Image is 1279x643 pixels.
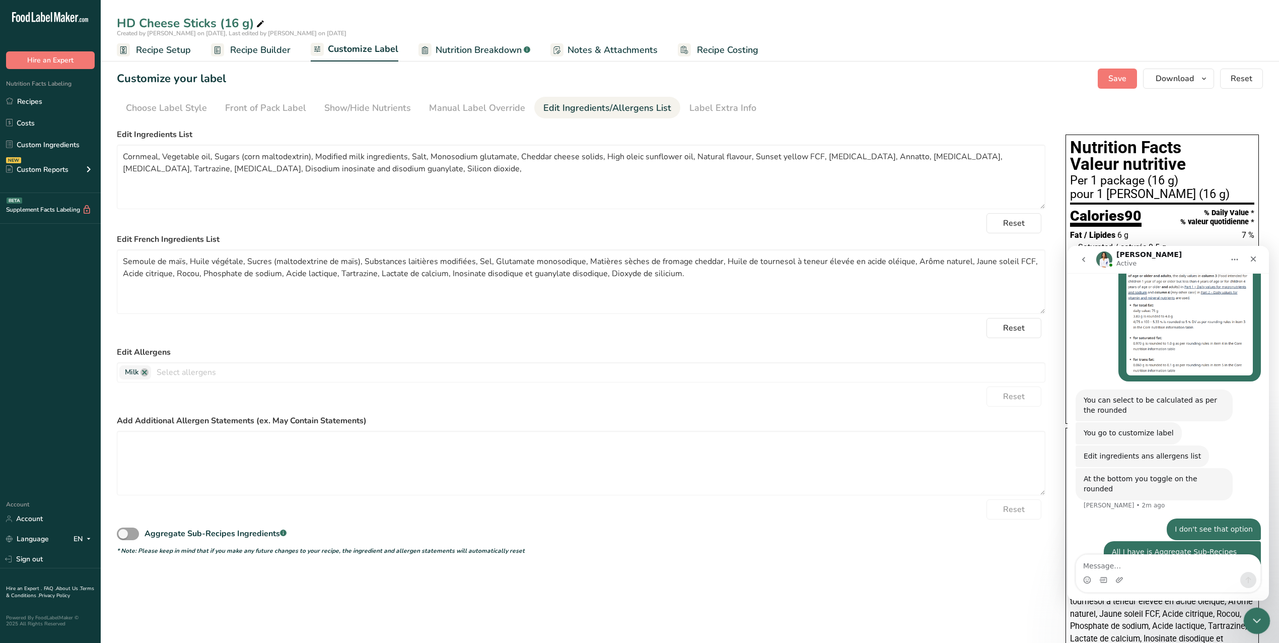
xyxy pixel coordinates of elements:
[32,330,40,338] button: Gif picker
[117,71,226,87] h1: Customize your label
[689,101,756,115] div: Label Extra Info
[8,273,193,296] div: David says…
[1244,608,1270,634] iframe: Intercom live chat
[550,39,658,61] a: Notes & Attachments
[6,157,21,163] div: NEW
[8,144,193,176] div: Rana says…
[117,39,191,61] a: Recipe Setup
[1156,73,1194,85] span: Download
[1143,69,1214,89] button: Download
[56,585,80,592] a: About Us .
[16,228,157,248] div: At the bottom you toggle on the rounded
[151,364,1045,380] input: Select allergens
[8,200,141,222] div: Edit ingredients ans allergens list
[1149,242,1166,252] span: 0.5 g
[230,43,291,57] span: Recipe Builder
[1003,503,1025,516] span: Reset
[99,273,193,295] div: I don't see that option
[117,14,266,32] div: HD Cheese Sticks (16 g)
[44,301,185,321] div: All I have is Aggregate Sub-Recipes Ingredients
[6,51,95,69] button: Hire an Expert
[543,101,671,115] div: Edit Ingredients/Allergens List
[8,176,114,199] div: You go to customize label
[16,256,97,263] div: [PERSON_NAME] • 2m ago
[1003,217,1025,229] span: Reset
[328,42,398,56] span: Customize Label
[8,144,165,175] div: You can select to be calculated as per the rounded
[1180,209,1254,226] div: % Daily Value * % valeur quotidienne *
[436,43,522,57] span: Nutrition Breakdown
[8,295,193,339] div: David says…
[324,101,411,115] div: Show/Hide Nutrients
[1098,69,1137,89] button: Save
[16,330,24,338] button: Emoji picker
[429,101,525,115] div: Manual Label Override
[16,206,133,216] div: Edit ingredients ans allergens list
[8,176,193,200] div: Rana says…
[6,164,68,175] div: Custom Reports
[117,128,1045,141] label: Edit Ingredients List
[1078,242,1113,252] span: Saturated
[1108,73,1126,85] span: Save
[1220,69,1263,89] button: Reset
[311,38,398,62] a: Customize Label
[1115,242,1147,252] span: / saturés
[567,43,658,57] span: Notes & Attachments
[1070,139,1254,173] h1: Nutrition Facts Valeur nutritive
[1003,391,1025,403] span: Reset
[8,222,165,254] div: At the bottom you toggle on the rounded[PERSON_NAME] • 2m ago
[117,415,1045,427] label: Add Additional Allergen Statements (ex. May Contain Statements)
[36,295,193,327] div: All I have is Aggregate Sub-Recipes Ingredients
[986,387,1041,407] button: Reset
[16,182,106,192] div: You go to customize label
[9,309,193,326] textarea: Message…
[697,43,758,57] span: Recipe Costing
[74,533,95,545] div: EN
[8,200,193,223] div: Rana says…
[48,330,56,338] button: Upload attachment
[1070,188,1254,201] div: pour 1 [PERSON_NAME] (16 g)
[225,101,306,115] div: Front of Pack Label
[145,528,287,540] div: Aggregate Sub-Recipes Ingredients
[6,585,42,592] a: Hire an Expert .
[1070,175,1254,187] div: Per 1 package (16 g)
[1070,209,1142,227] div: Calories
[7,198,22,204] div: BETA
[1068,246,1269,601] iframe: Intercom live chat
[1117,230,1128,240] span: 6 g
[986,499,1041,520] button: Reset
[44,585,56,592] a: FAQ .
[8,222,193,272] div: Rana says…
[1003,322,1025,334] span: Reset
[1124,207,1142,224] span: 90
[678,39,758,61] a: Recipe Costing
[117,233,1045,245] label: Edit French Ingredients List
[125,367,138,378] span: Milk
[1084,230,1115,240] span: / Lipides
[39,592,70,599] a: Privacy Policy
[1242,230,1254,240] span: 7 %
[136,43,191,57] span: Recipe Setup
[6,530,49,548] a: Language
[173,326,189,342] button: Send a message…
[211,39,291,61] a: Recipe Builder
[16,150,157,169] div: You can select to be calculated as per the rounded
[1231,73,1252,85] span: Reset
[986,318,1041,338] button: Reset
[107,279,185,289] div: I don't see that option
[6,615,95,627] div: Powered By FoodLabelMaker © 2025 All Rights Reserved
[117,346,1045,358] label: Edit Allergens
[6,585,94,599] a: Terms & Conditions .
[117,547,525,555] i: * Note: Please keep in mind that if you make any future changes to your recipe, the ingredient an...
[117,29,346,37] span: Created by [PERSON_NAME] on [DATE], Last edited by [PERSON_NAME] on [DATE]
[418,39,530,61] a: Nutrition Breakdown
[986,213,1041,233] button: Reset
[126,101,207,115] div: Choose Label Style
[1070,230,1082,240] span: Fat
